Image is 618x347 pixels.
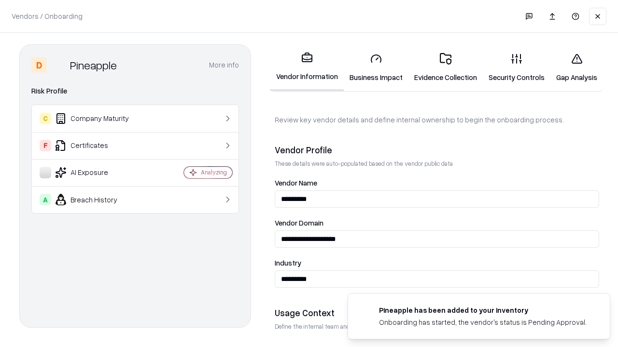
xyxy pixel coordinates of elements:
[275,219,599,227] label: Vendor Domain
[40,113,51,124] div: C
[275,307,599,319] div: Usage Context
[31,85,239,97] div: Risk Profile
[51,57,66,73] img: Pineapple
[550,45,603,90] a: Gap Analysis
[40,194,155,205] div: Breach History
[275,259,599,267] label: Industry
[408,45,483,90] a: Evidence Collection
[201,168,227,176] div: Analyzing
[275,144,599,156] div: Vendor Profile
[40,113,155,124] div: Company Maturity
[275,160,599,168] p: These details were auto-populated based on the vendor public data
[40,194,51,205] div: A
[70,57,117,73] div: Pineapple
[275,115,599,125] p: Review key vendor details and define internal ownership to begin the onboarding process.
[379,317,587,327] div: Onboarding has started, the vendor's status is Pending Approval.
[483,45,550,90] a: Security Controls
[275,179,599,187] label: Vendor Name
[40,140,51,151] div: F
[12,11,83,21] p: Vendors / Onboarding
[379,305,587,315] div: Pineapple has been added to your inventory
[360,305,371,317] img: pineappleenergy.com
[270,44,344,91] a: Vendor Information
[31,57,47,73] div: D
[40,167,155,178] div: AI Exposure
[275,322,599,331] p: Define the internal team and reason for using this vendor. This helps assess business relevance a...
[344,45,408,90] a: Business Impact
[209,56,239,74] button: More info
[40,140,155,151] div: Certificates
